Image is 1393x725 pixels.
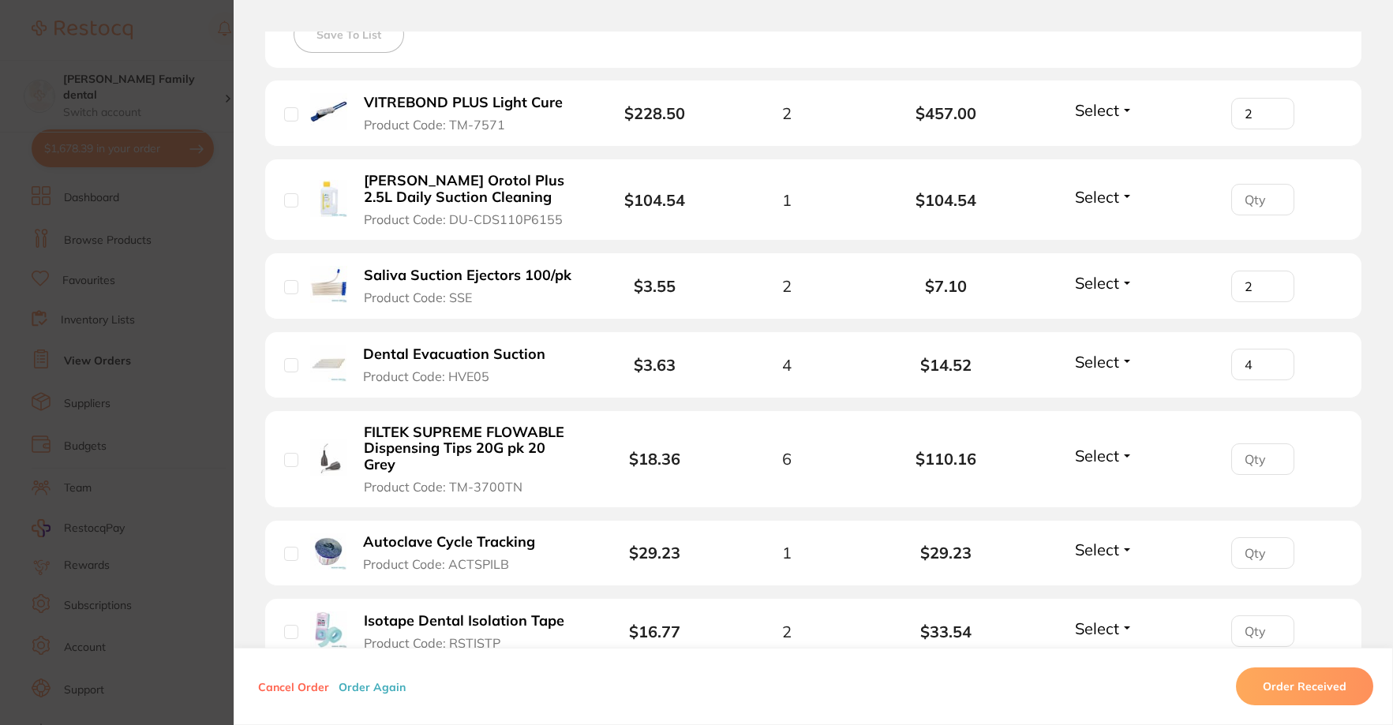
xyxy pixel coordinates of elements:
button: Select [1070,273,1138,293]
span: Select [1075,352,1119,372]
span: Product Code: ACTSPILB [363,557,509,571]
button: Order Received [1236,667,1373,705]
button: Select [1070,187,1138,207]
img: Saliva Suction Ejectors 100/pk [310,266,347,303]
input: Qty [1231,443,1294,475]
span: 1 [782,191,792,209]
button: Order Again [334,679,410,693]
input: Qty [1231,184,1294,215]
button: Select [1070,618,1138,638]
span: Select [1075,540,1119,559]
b: Saliva Suction Ejectors 100/pk [364,267,571,284]
b: $29.23 [629,543,680,562]
img: FILTEK SUPREME FLOWABLE Dispensing Tips 20G pk 20 Grey [310,439,347,476]
span: Product Code: HVE05 [363,369,489,383]
span: Product Code: DU-CDS110P6155 [364,212,563,226]
span: Product Code: TM-3700TN [364,480,522,494]
span: Select [1075,446,1119,465]
button: Select [1070,352,1138,372]
b: Dental Evacuation Suction [363,346,545,363]
b: $3.63 [634,355,676,375]
span: 6 [782,450,792,468]
img: Isotape Dental Isolation Tape [310,611,347,648]
span: 1 [782,544,792,562]
b: $33.54 [867,622,1025,641]
span: Select [1075,187,1119,207]
span: Select [1075,618,1119,638]
button: [PERSON_NAME] Orotol Plus 2.5L Daily Suction Cleaning Product Code: DU-CDS110P6155 [359,172,578,227]
b: $14.52 [867,356,1025,374]
button: Saliva Suction Ejectors 100/pk Product Code: SSE [359,267,578,305]
b: [PERSON_NAME] Orotol Plus 2.5L Daily Suction Cleaning [364,173,573,205]
button: Autoclave Cycle Tracking Product Code: ACTSPILB [358,533,554,572]
img: Durr Orotol Plus 2.5L Daily Suction Cleaning [310,180,347,217]
span: 2 [782,277,792,295]
b: $457.00 [867,104,1025,122]
b: $104.54 [867,191,1025,209]
button: Dental Evacuation Suction Product Code: HVE05 [358,346,564,384]
img: Dental Evacuation Suction [310,345,346,381]
b: $18.36 [629,449,680,469]
span: Product Code: RSTISTP [364,636,500,650]
button: FILTEK SUPREME FLOWABLE Dispensing Tips 20G pk 20 Grey Product Code: TM-3700TN [359,424,578,495]
span: Product Code: SSE [364,290,472,305]
button: Select [1070,540,1138,559]
input: Qty [1231,98,1294,129]
input: Qty [1231,615,1294,647]
b: VITREBOND PLUS Light Cure [364,95,563,111]
input: Qty [1231,271,1294,302]
b: $29.23 [867,544,1025,562]
button: Cancel Order [253,679,334,693]
b: $104.54 [624,190,685,210]
button: Save To List [294,17,404,53]
b: $7.10 [867,277,1025,295]
button: Select [1070,100,1138,120]
button: VITREBOND PLUS Light Cure Product Code: TM-7571 [359,94,578,133]
button: Select [1070,446,1138,465]
span: 2 [782,104,792,122]
b: FILTEK SUPREME FLOWABLE Dispensing Tips 20G pk 20 Grey [364,424,573,473]
span: Product Code: TM-7571 [364,118,505,132]
input: Qty [1231,349,1294,380]
span: 4 [782,356,792,374]
b: $16.77 [629,622,680,641]
img: VITREBOND PLUS Light Cure [310,93,347,130]
b: Autoclave Cycle Tracking [363,534,535,551]
span: Select [1075,100,1119,120]
b: $110.16 [867,450,1025,468]
b: Isotape Dental Isolation Tape [364,613,564,630]
span: Select [1075,273,1119,293]
button: Isotape Dental Isolation Tape Product Code: RSTISTP [359,612,578,651]
b: $3.55 [634,276,676,296]
input: Qty [1231,537,1294,569]
span: 2 [782,622,792,641]
img: Autoclave Cycle Tracking [310,533,346,570]
b: $228.50 [624,103,685,123]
